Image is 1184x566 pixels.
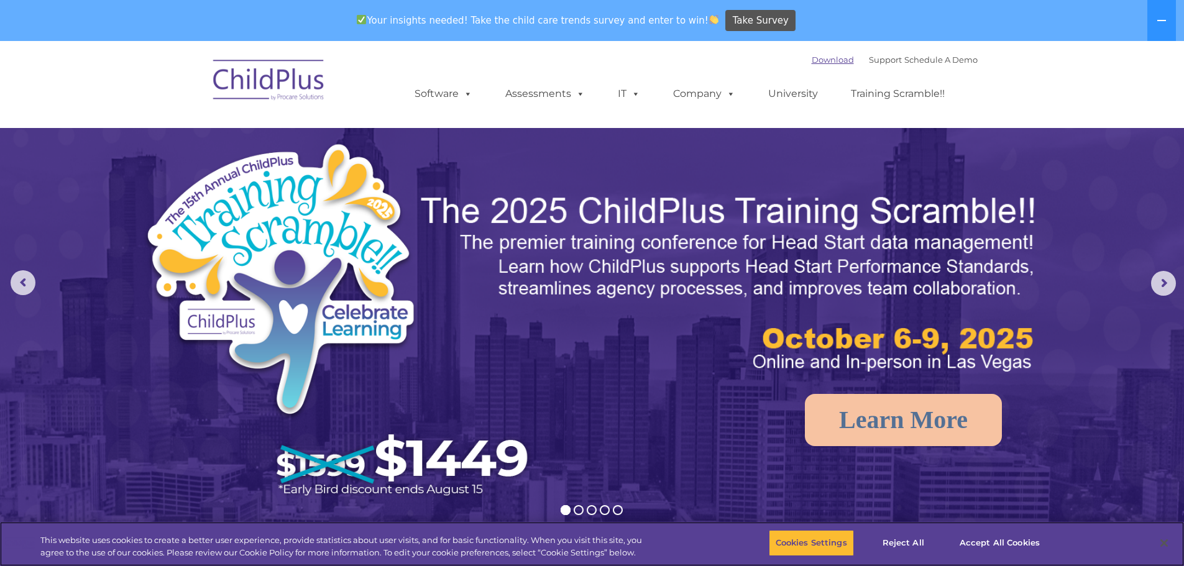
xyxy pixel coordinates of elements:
span: Last name [173,82,211,91]
span: Your insights needed! Take the child care trends survey and enter to win! [352,8,724,32]
a: University [756,81,830,106]
a: IT [605,81,653,106]
button: Accept All Cookies [953,530,1047,556]
a: Learn More [805,394,1002,446]
a: Assessments [493,81,597,106]
a: Software [402,81,485,106]
div: This website uses cookies to create a better user experience, provide statistics about user visit... [40,534,651,559]
img: 👏 [709,15,718,24]
a: Download [812,55,854,65]
a: Take Survey [725,10,796,32]
button: Close [1150,529,1178,557]
font: | [812,55,978,65]
img: ✅ [357,15,366,24]
button: Reject All [865,530,942,556]
a: Support [869,55,902,65]
a: Training Scramble!! [838,81,957,106]
a: Schedule A Demo [904,55,978,65]
button: Cookies Settings [769,530,854,556]
img: ChildPlus by Procare Solutions [207,51,331,113]
a: Company [661,81,748,106]
span: Phone number [173,133,226,142]
span: Take Survey [733,10,789,32]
